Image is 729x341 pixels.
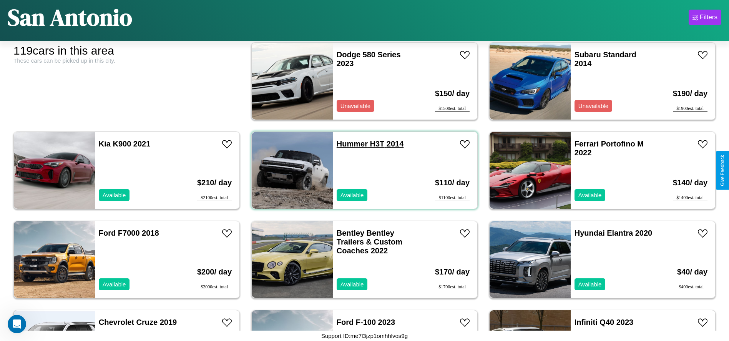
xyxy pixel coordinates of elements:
[197,171,232,195] h3: $ 210 / day
[337,318,395,326] a: Ford F-100 2023
[575,229,652,237] a: Hyundai Elantra 2020
[575,50,636,68] a: Subaru Standard 2014
[578,101,608,111] p: Unavailable
[99,229,159,237] a: Ford F7000 2018
[337,140,404,148] a: Hummer H3T 2014
[103,190,126,200] p: Available
[340,101,370,111] p: Unavailable
[13,44,240,57] div: 119 cars in this area
[337,50,401,68] a: Dodge 580 Series 2023
[197,260,232,284] h3: $ 200 / day
[575,318,633,326] a: Infiniti Q40 2023
[689,10,721,25] button: Filters
[337,229,402,255] a: Bentley Bentley Trailers & Custom Coaches 2022
[700,13,717,21] div: Filters
[720,155,725,186] div: Give Feedback
[340,190,364,200] p: Available
[435,260,470,284] h3: $ 170 / day
[8,2,132,33] h1: San Antonio
[197,195,232,201] div: $ 2100 est. total
[673,171,707,195] h3: $ 140 / day
[435,195,470,201] div: $ 1100 est. total
[321,331,408,341] p: Support ID: me7l3jzp1omhhlvos9g
[435,284,470,290] div: $ 1700 est. total
[578,190,602,200] p: Available
[103,279,126,289] p: Available
[435,171,470,195] h3: $ 110 / day
[340,279,364,289] p: Available
[673,195,707,201] div: $ 1400 est. total
[13,57,240,64] div: These cars can be picked up in this city.
[8,315,26,333] iframe: Intercom live chat
[578,279,602,289] p: Available
[435,106,470,112] div: $ 1500 est. total
[673,82,707,106] h3: $ 190 / day
[99,140,151,148] a: Kia K900 2021
[673,106,707,112] div: $ 1900 est. total
[435,82,470,106] h3: $ 150 / day
[197,284,232,290] div: $ 2000 est. total
[677,284,707,290] div: $ 400 est. total
[99,318,177,326] a: Chevrolet Cruze 2019
[677,260,707,284] h3: $ 40 / day
[575,140,644,157] a: Ferrari Portofino M 2022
